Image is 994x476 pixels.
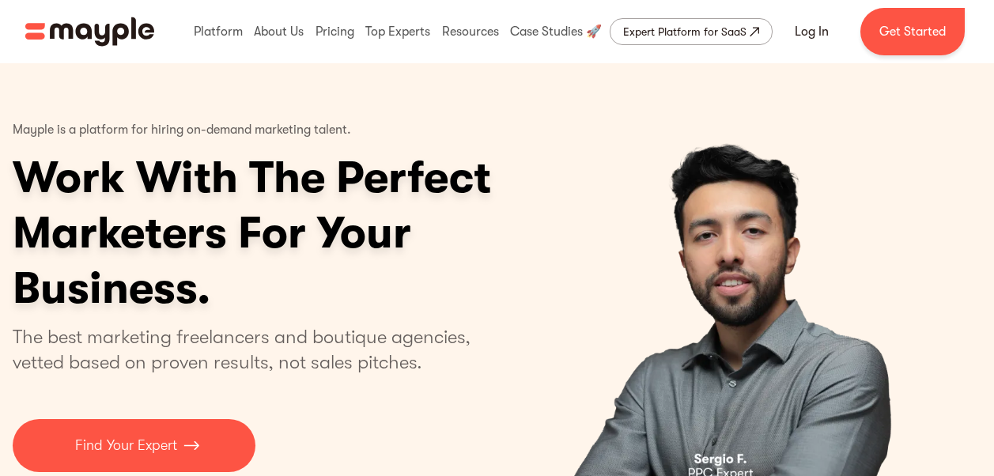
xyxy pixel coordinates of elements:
[25,17,154,47] img: Mayple logo
[13,111,351,150] p: Mayple is a platform for hiring on-demand marketing talent.
[776,13,848,51] a: Log In
[860,8,965,55] a: Get Started
[13,150,614,316] h1: Work With The Perfect Marketers For Your Business.
[13,324,489,375] p: The best marketing freelancers and boutique agencies, vetted based on proven results, not sales p...
[610,18,773,45] a: Expert Platform for SaaS
[13,419,255,472] a: Find Your Expert
[75,435,177,456] p: Find Your Expert
[623,22,746,41] div: Expert Platform for SaaS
